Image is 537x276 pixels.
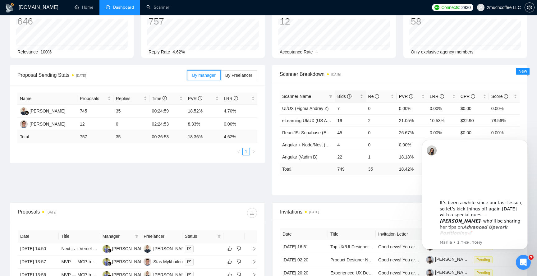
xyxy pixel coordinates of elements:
div: [PERSON_NAME] [30,108,65,114]
span: Proposals [80,95,106,102]
td: 0.00% [489,102,520,114]
span: filter [135,234,139,238]
img: Profile image for Mariia [67,10,79,22]
a: Product Designer Needed for Onboarding Flow Redesign (SaaS/Web) [330,257,466,262]
span: Допомога [67,209,89,214]
span: filter [217,234,221,238]
span: dashboard [106,5,110,9]
td: 8.33% [185,118,221,131]
span: By Freelancer [225,73,252,78]
a: ReactJS+Supabase (Evhen O) [282,130,342,135]
img: Profile image for Nazar [90,10,103,22]
img: logo [5,3,15,13]
span: Connects: [441,4,460,11]
button: Допомога [62,194,93,219]
span: 9 [529,255,534,260]
div: ✅ How To: Connect your agency to [DOMAIN_NAME] [13,162,104,175]
img: AD [103,258,110,266]
span: Пошук в статтях [13,148,54,154]
img: c1jkXij4MgdhG8Dz7XEtDEa3M4X--QpTbHIw4SFSrCMpNbuBblYt-2OuKpso7mQZ0V [426,256,434,264]
li: Next Page [250,148,257,155]
td: 1 [366,151,397,163]
a: homeHome [75,5,93,10]
td: 18.36 % [185,131,221,143]
span: Acceptance Rate [280,49,313,54]
img: AD [103,245,110,253]
td: 2 [366,114,397,126]
td: $0.00 [458,126,489,139]
td: 12 [77,118,113,131]
td: 0 [366,102,397,114]
span: info-circle [440,94,444,99]
span: info-circle [409,94,413,99]
span: Relevance [17,49,38,54]
span: Bids [337,94,351,99]
span: Завдання [98,209,120,214]
span: right [247,246,256,251]
span: like [227,246,232,251]
a: searchScanner [146,5,169,10]
img: upwork-logo.png [434,5,439,10]
button: dislike [235,258,243,265]
span: PVR [188,96,202,101]
td: 0 [366,126,397,139]
span: setting [525,5,534,10]
time: [DATE] [76,74,86,77]
span: left [237,150,241,154]
span: info-circle [163,96,167,100]
td: [DATE] 13:57 [18,255,59,269]
td: 18.52% [185,105,221,118]
div: Proposals [18,208,137,218]
a: Pending [474,270,495,275]
td: 0.00% [397,139,427,151]
span: user [479,5,483,10]
td: 749 [335,163,366,175]
span: info-circle [471,94,475,99]
span: filter [216,232,222,241]
td: 22 [335,151,366,163]
span: filter [328,92,334,101]
a: eLearning UI/UX (US Andrey Z) [282,118,343,123]
span: info-circle [234,96,238,100]
span: LRR [430,94,444,99]
a: Top UX/UI Designer for Curated Web Directory MVP (Desktop & Mobile) [330,244,469,249]
span: Головна [5,209,26,214]
td: Total [17,131,77,143]
span: mail [187,247,191,251]
td: 18.18% [397,151,427,163]
th: Title [328,228,376,240]
div: Закрити [107,10,118,21]
img: Profile image for Viktor [78,10,91,22]
li: 1 [242,148,250,155]
time: [DATE] [331,73,341,76]
button: Повідомлення [31,194,62,219]
button: like [226,245,233,252]
p: Чим вам допомогти? [12,86,112,108]
img: gigradar-bm.png [25,111,29,115]
td: 18.42 % [397,163,427,175]
td: 35 [366,163,397,175]
span: Pending [474,256,493,263]
td: 0.00% [427,126,458,139]
a: setting [525,5,535,10]
p: Як [PERSON_NAME][EMAIL_ADDRESS][PERSON_NAME][DOMAIN_NAME] 👋 [12,44,112,86]
span: right [252,150,255,154]
td: 0.00% [489,126,520,139]
th: Replies [113,93,149,105]
div: Stas Mykhailenko [153,258,187,265]
a: AD[PERSON_NAME] [103,246,148,251]
td: 757 [77,131,113,143]
div: 58 [411,16,452,27]
td: 19 [335,114,366,126]
td: 4.62 % [221,131,257,143]
th: Proposals [77,93,113,105]
a: [PERSON_NAME] [426,270,471,275]
td: [DATE] 14:50 [18,242,59,255]
span: Manager [103,233,132,240]
span: CPR [461,94,475,99]
a: Angular + Node/Nest (MaximB) [282,142,342,147]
